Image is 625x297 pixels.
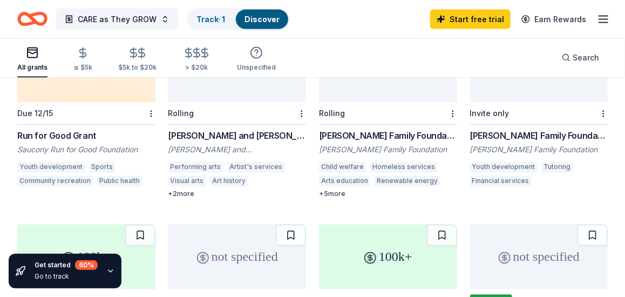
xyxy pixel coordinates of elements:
div: Financial services [470,176,532,187]
div: [PERSON_NAME] and [PERSON_NAME] Foundation [168,145,307,156]
div: Sports [89,162,115,173]
div: Arts education [319,176,370,187]
div: [PERSON_NAME] and [PERSON_NAME] Foundation Grants [168,130,307,143]
div: Get started [35,260,98,270]
a: Home [17,6,47,32]
div: Visual arts [168,176,206,187]
button: All grants [17,42,47,78]
a: Track· 1 [196,15,225,24]
button: CARE as They GROW [56,9,178,30]
a: not specifiedRolling[PERSON_NAME] and [PERSON_NAME] Foundation Grants[PERSON_NAME] and [PERSON_NA... [168,38,307,199]
a: up to 10kDue 12/15Run for Good GrantSaucony Run for Good FoundationYouth developmentSportsCommuni... [17,38,155,190]
div: Youth development [17,162,85,173]
div: Performing arts [168,162,223,173]
div: [PERSON_NAME] Family Foundation [470,145,608,156]
div: Public health [97,176,142,187]
div: Go to track [35,272,98,281]
span: CARE as They GROW [78,13,157,26]
div: Unspecified [237,64,276,72]
div: Run for Good Grant [17,130,155,143]
button: Unspecified [237,42,276,78]
div: Art history [210,176,248,187]
div: 100k+ [319,225,457,289]
button: Search [553,47,608,69]
div: > $20k [182,64,211,72]
div: Due 12/15 [17,109,53,118]
a: Discover [244,15,280,24]
a: Earn Rewards [515,10,593,29]
button: > $20k [182,43,211,78]
div: Saucony Run for Good Foundation [17,145,155,156]
div: 60 % [75,260,98,270]
div: Community recreation [17,176,93,187]
div: All grants [17,64,47,72]
div: Rolling [319,109,345,118]
div: Renewable energy [375,176,440,187]
a: not specifiedInvite only[PERSON_NAME] Family Foundation Grants[PERSON_NAME] Family FoundationYout... [470,38,608,190]
div: $5k to $20k [118,64,157,72]
div: Invite only [470,109,509,118]
div: [PERSON_NAME] Family Foundation Grant [319,130,457,143]
div: Tutoring [542,162,573,173]
button: ≤ $5k [73,43,92,78]
div: Environment [253,176,297,187]
div: [PERSON_NAME] Family Foundation [319,145,457,156]
a: not specifiedRolling[PERSON_NAME] Family Foundation Grant[PERSON_NAME] Family FoundationChild wel... [319,38,457,199]
div: ≤ $5k [73,64,92,72]
div: not specified [168,225,307,289]
button: $5k to $20k [118,43,157,78]
div: + 2 more [168,190,307,199]
span: Search [573,51,599,64]
div: Youth development [470,162,538,173]
div: + 5 more [319,190,457,199]
button: Track· 1Discover [187,9,289,30]
a: Start free trial [430,10,511,29]
div: Child welfare [319,162,366,173]
div: not specified [470,225,608,289]
div: Rolling [168,109,194,118]
div: Artist's services [228,162,285,173]
div: [PERSON_NAME] Family Foundation Grants [470,130,608,143]
div: Homeless services [370,162,437,173]
div: 100k+ [17,225,155,289]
